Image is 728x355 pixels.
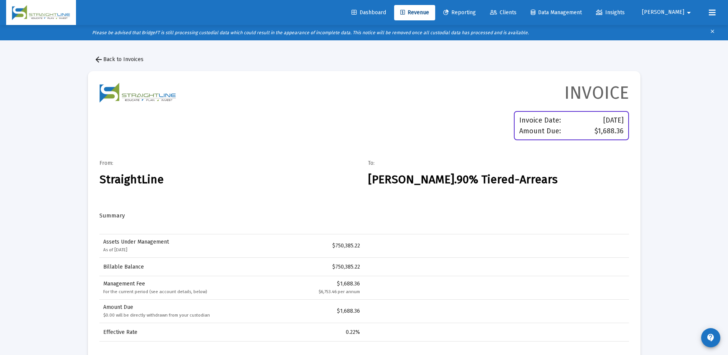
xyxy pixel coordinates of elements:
[603,116,624,124] span: [DATE]
[368,175,629,184] h4: [PERSON_NAME].90% Tiered-Arrears
[519,127,624,135] div: Amount Due:
[400,9,429,16] span: Revenue
[103,289,207,294] small: For the current period (see account details, below)
[103,304,281,319] div: Amount Due
[103,263,281,271] div: Billable Balance
[99,234,629,342] div: Data grid
[12,5,70,20] img: Dashboard
[710,27,715,38] mat-icon: clear
[103,328,281,336] div: Effective Rate
[484,5,523,20] a: Clients
[103,312,210,318] small: $0.00 will be directly withdrawn from your custodian
[345,5,392,20] a: Dashboard
[99,175,360,184] h4: StraightLine
[633,5,703,20] button: [PERSON_NAME]
[594,127,624,135] span: $1,688.36
[368,159,629,192] div: To:
[437,5,482,20] a: Reporting
[394,5,435,20] a: Revenue
[103,280,281,295] div: Management Fee
[99,211,629,220] h4: Summary
[531,9,582,16] span: Data Management
[88,52,150,67] button: Back to Invoices
[288,263,360,271] div: $750,385.22
[706,333,715,342] mat-icon: contact_support
[352,9,386,16] span: Dashboard
[596,9,625,16] span: Insights
[564,83,629,103] h3: INVOICE
[642,9,684,16] span: [PERSON_NAME]
[519,116,624,124] div: Invoice Date:
[288,280,360,295] div: $1,688.36
[590,5,631,20] a: Insights
[92,30,529,35] i: Please be advised that BridgeFT is still processing custodial data which could result in the appe...
[99,159,360,192] div: From:
[103,247,127,252] small: As of [DATE]
[684,5,693,20] mat-icon: arrow_drop_down
[94,56,144,63] span: Back to Invoices
[103,238,281,254] div: Assets Under Management
[94,55,103,64] mat-icon: arrow_back
[288,328,360,336] div: 0.22%
[490,9,517,16] span: Clients
[319,289,360,294] small: $6,753.46 per annum
[288,307,360,315] div: $1,688.36
[99,83,176,103] img: firm logo
[443,9,476,16] span: Reporting
[525,5,588,20] a: Data Management
[288,242,360,250] div: $750,385.22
